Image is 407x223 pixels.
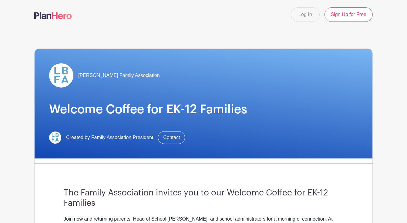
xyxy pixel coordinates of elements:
[158,131,185,144] a: Contact
[49,131,61,144] img: LBFArev.png
[78,72,160,79] span: [PERSON_NAME] Family Association
[325,7,373,22] a: Sign Up for Free
[64,188,343,208] h3: The Family Association invites you to our Welcome Coffee for EK-12 Families
[66,134,153,141] span: Created by Family Association President
[49,63,73,88] img: LBFArev.png
[49,102,358,117] h1: Welcome Coffee for EK-12 Families
[291,7,319,22] a: Log In
[34,12,72,19] img: logo-507f7623f17ff9eddc593b1ce0a138ce2505c220e1c5a4e2b4648c50719b7d32.svg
